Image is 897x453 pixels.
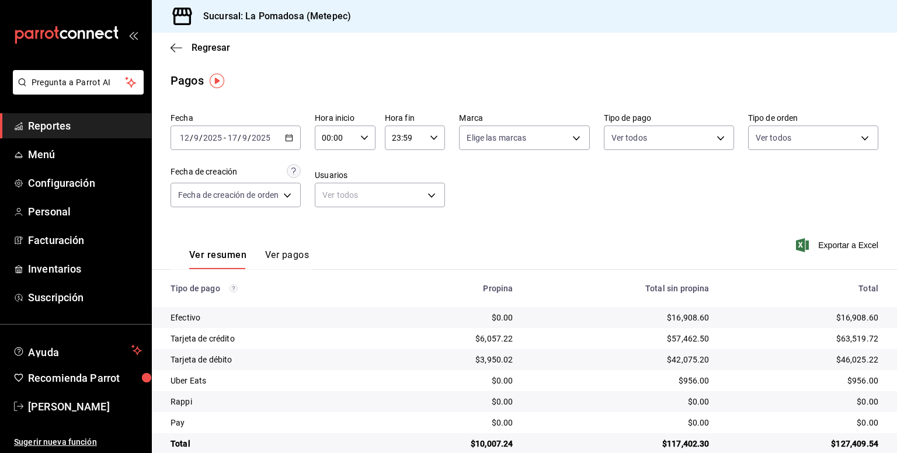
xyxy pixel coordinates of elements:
label: Tipo de pago [604,114,734,122]
label: Marca [459,114,589,122]
button: Pregunta a Parrot AI [13,70,144,95]
div: Tarjeta de débito [171,354,368,365]
div: $16,908.60 [532,312,710,323]
div: $6,057.22 [387,333,513,344]
div: $956.00 [532,375,710,386]
span: Fecha de creación de orden [178,189,279,201]
div: $117,402.30 [532,438,710,449]
span: Suscripción [28,290,142,305]
div: $57,462.50 [532,333,710,344]
div: $3,950.02 [387,354,513,365]
div: $63,519.72 [728,333,878,344]
button: Exportar a Excel [798,238,878,252]
span: Sugerir nueva función [14,436,142,448]
div: Pay [171,417,368,428]
span: Inventarios [28,261,142,277]
span: Reportes [28,118,142,134]
label: Usuarios [315,171,445,179]
button: Regresar [171,42,230,53]
span: [PERSON_NAME] [28,399,142,414]
label: Hora inicio [315,114,376,122]
span: Personal [28,204,142,219]
div: Rappi [171,396,368,407]
div: $16,908.60 [728,312,878,323]
svg: Los pagos realizados con Pay y otras terminales son montos brutos. [230,284,238,292]
div: Uber Eats [171,375,368,386]
button: Ver resumen [189,249,246,269]
input: -- [242,133,248,142]
div: Tipo de pago [171,284,368,293]
input: -- [193,133,199,142]
span: Ver todos [756,132,791,144]
span: / [238,133,241,142]
div: $0.00 [532,417,710,428]
div: Tarjeta de crédito [171,333,368,344]
div: $0.00 [532,396,710,407]
span: Recomienda Parrot [28,370,142,386]
button: Ver pagos [265,249,309,269]
input: ---- [251,133,271,142]
div: $46,025.22 [728,354,878,365]
div: Propina [387,284,513,293]
div: Total [728,284,878,293]
div: $0.00 [728,396,878,407]
h3: Sucursal: La Pomadosa (Metepec) [194,9,351,23]
span: Menú [28,147,142,162]
span: Pregunta a Parrot AI [32,76,126,89]
div: $127,409.54 [728,438,878,449]
span: Ayuda [28,343,127,357]
div: $42,075.20 [532,354,710,365]
div: Fecha de creación [171,166,237,178]
label: Fecha [171,114,301,122]
input: -- [179,133,190,142]
div: Total [171,438,368,449]
span: Elige las marcas [467,132,526,144]
span: Facturación [28,232,142,248]
input: -- [227,133,238,142]
div: $0.00 [728,417,878,428]
div: Total sin propina [532,284,710,293]
div: $956.00 [728,375,878,386]
span: - [224,133,226,142]
input: ---- [203,133,222,142]
label: Tipo de orden [748,114,878,122]
span: / [190,133,193,142]
img: Tooltip marker [210,74,224,88]
button: open_drawer_menu [128,30,138,40]
div: $0.00 [387,396,513,407]
div: navigation tabs [189,249,309,269]
span: / [248,133,251,142]
div: Ver todos [315,183,445,207]
span: Regresar [192,42,230,53]
div: Pagos [171,72,204,89]
label: Hora fin [385,114,446,122]
span: / [199,133,203,142]
div: $0.00 [387,375,513,386]
div: Efectivo [171,312,368,323]
div: $0.00 [387,417,513,428]
a: Pregunta a Parrot AI [8,85,144,97]
div: $10,007.24 [387,438,513,449]
div: $0.00 [387,312,513,323]
span: Ver todos [611,132,647,144]
span: Configuración [28,175,142,191]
